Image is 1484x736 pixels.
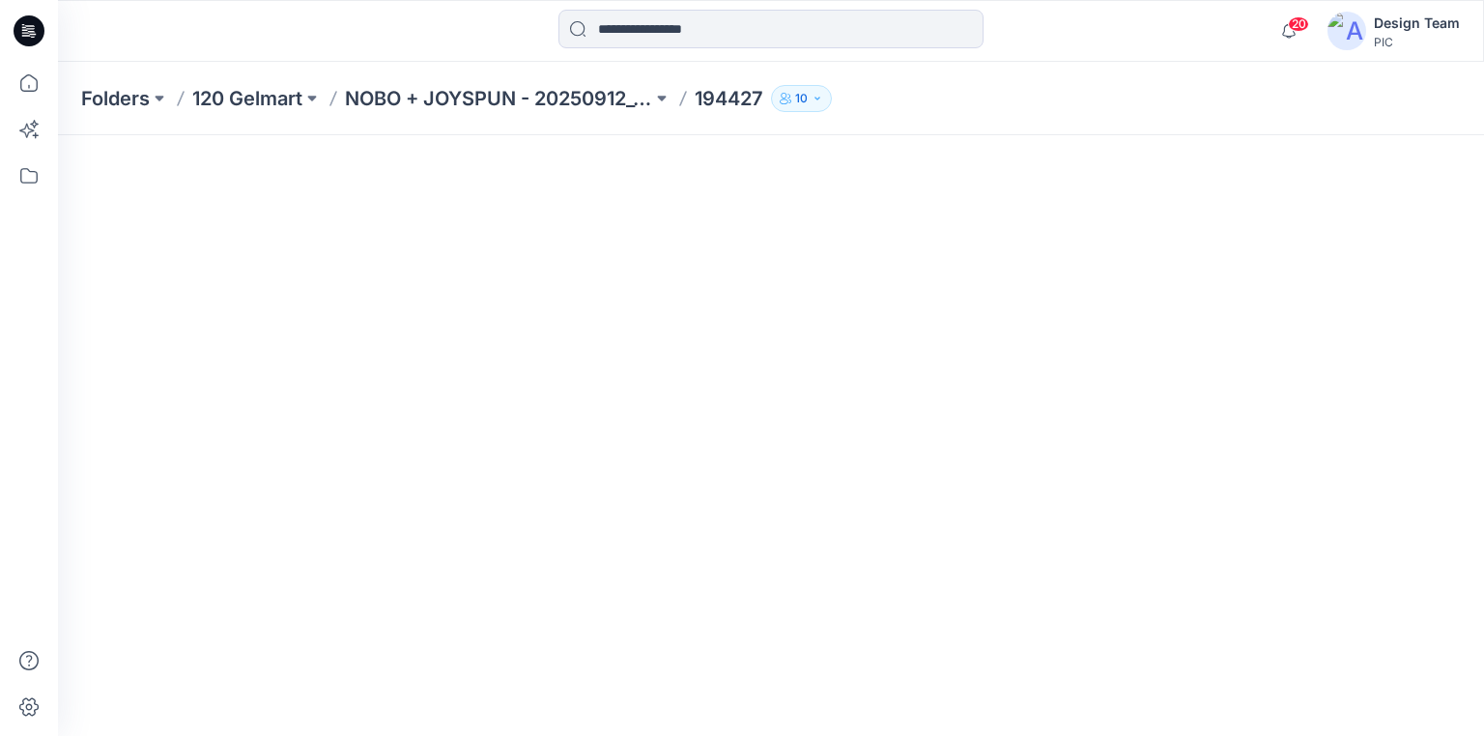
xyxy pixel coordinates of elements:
[345,85,652,112] a: NOBO + JOYSPUN - 20250912_120_GC
[81,85,150,112] a: Folders
[795,88,808,109] p: 10
[1374,12,1460,35] div: Design Team
[1327,12,1366,50] img: avatar
[1374,35,1460,49] div: PIC
[192,85,302,112] a: 120 Gelmart
[1288,16,1309,32] span: 20
[58,135,1484,736] iframe: edit-style
[771,85,832,112] button: 10
[695,85,763,112] p: 194427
